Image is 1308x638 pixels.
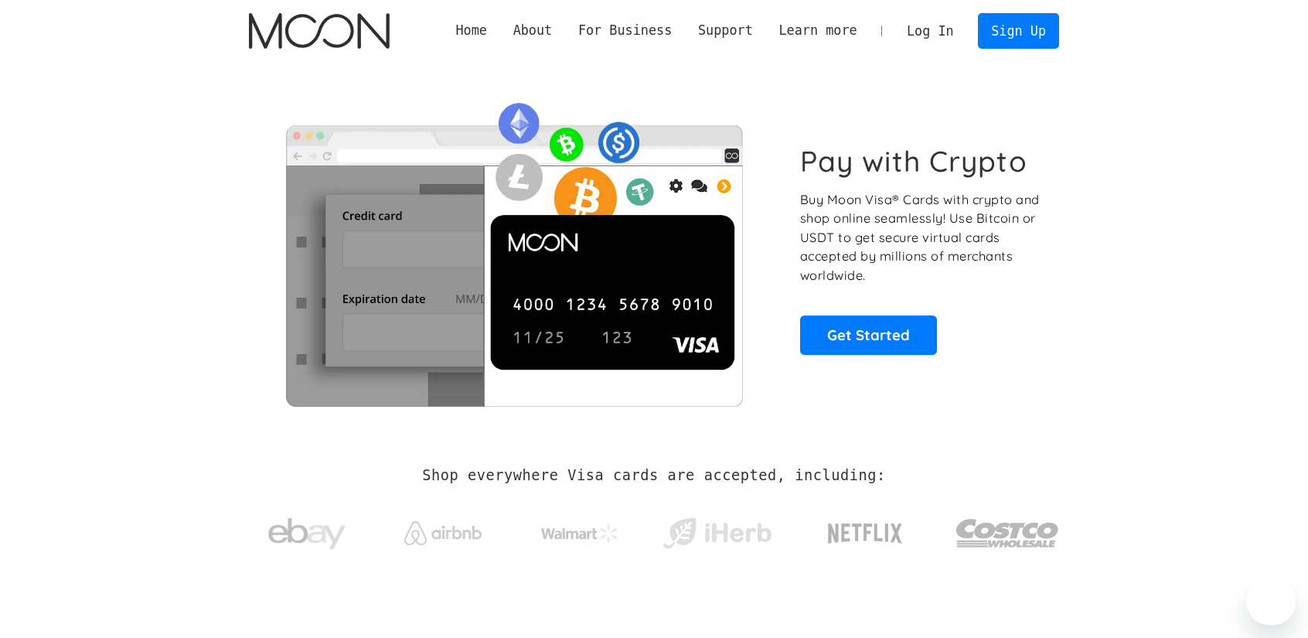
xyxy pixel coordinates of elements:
img: Airbnb [404,521,482,545]
div: For Business [578,21,672,40]
a: Home [443,21,500,40]
a: Netflix [796,499,935,561]
a: Get Started [800,316,937,354]
img: ebay [268,510,346,558]
div: Support [698,21,753,40]
a: Sign Up [978,13,1058,48]
div: Learn more [766,21,870,40]
a: Airbnb [386,506,501,553]
div: Support [685,21,765,40]
img: Netflix [826,514,904,553]
img: Costco [955,504,1059,562]
img: Walmart [541,524,618,543]
a: Log In [894,14,966,48]
img: Moon Cards let you spend your crypto anywhere Visa is accepted. [249,92,778,406]
iframe: Button to launch messaging window [1246,576,1296,626]
a: Walmart [523,509,638,551]
a: iHerb [659,498,775,561]
a: Costco [955,489,1059,570]
p: Buy Moon Visa® Cards with crypto and shop online seamlessly! Use Bitcoin or USDT to get secure vi... [800,190,1042,285]
h1: Pay with Crypto [800,144,1027,179]
img: iHerb [659,513,775,554]
div: About [500,21,565,40]
a: home [249,13,389,49]
div: For Business [565,21,685,40]
a: ebay [249,494,364,566]
h2: Shop everywhere Visa cards are accepted, including: [422,467,885,484]
img: Moon Logo [249,13,389,49]
div: Learn more [778,21,857,40]
div: About [513,21,553,40]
